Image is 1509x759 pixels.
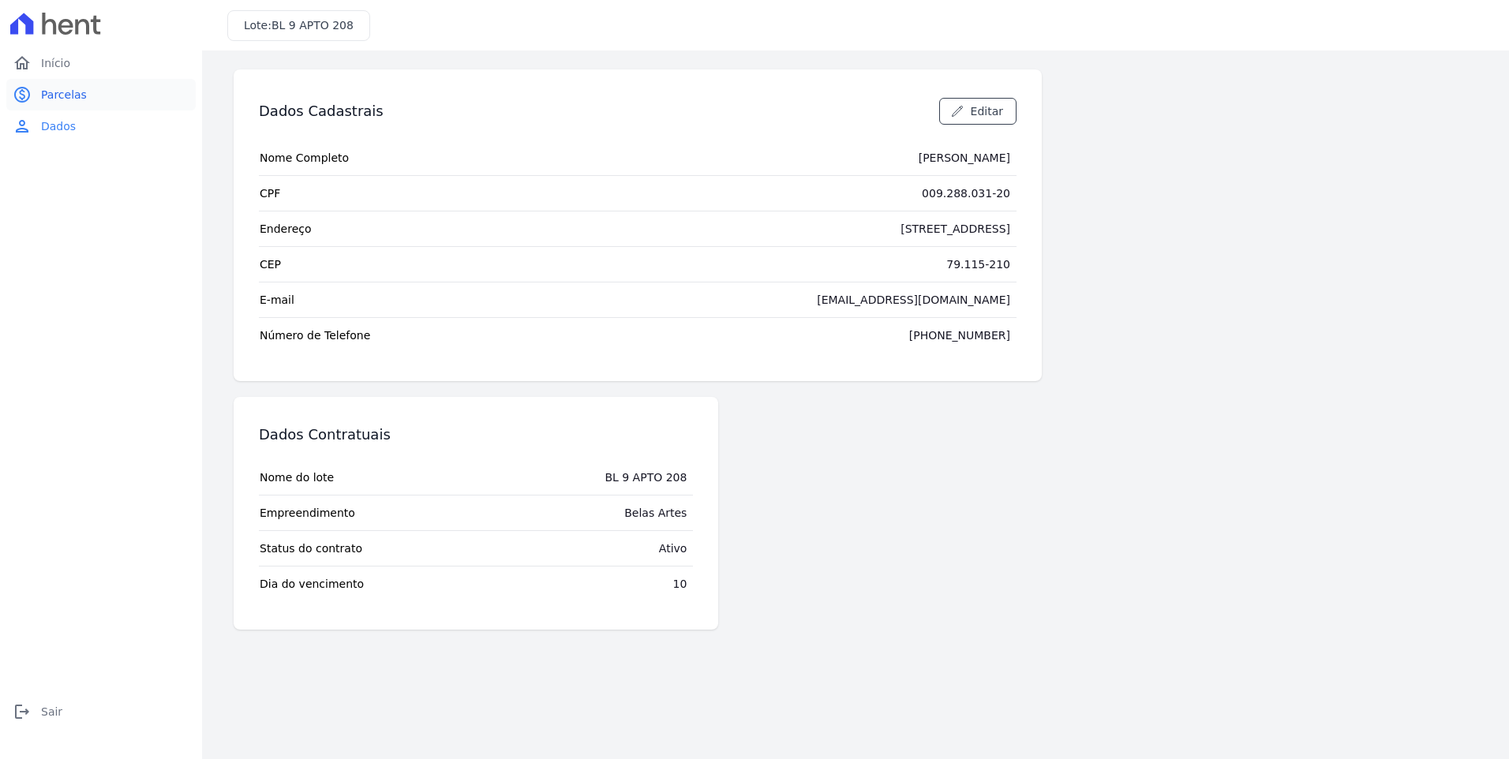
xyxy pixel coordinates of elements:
a: personDados [6,110,196,142]
span: Empreendimento [260,505,355,521]
i: home [13,54,32,73]
div: 79.115-210 [946,256,1010,272]
span: Número de Telefone [260,327,370,343]
span: Editar [971,103,1003,119]
h3: Dados Contratuais [259,425,391,444]
i: logout [13,702,32,721]
div: Belas Artes [624,505,687,521]
div: [PERSON_NAME] [919,150,1010,166]
div: BL 9 APTO 208 [605,469,687,485]
div: 10 [673,576,687,592]
div: 009.288.031-20 [922,185,1010,201]
span: Parcelas [41,87,87,103]
span: Nome Completo [260,150,349,166]
div: Ativo [659,540,687,556]
span: E-mail [260,292,294,308]
span: CEP [260,256,281,272]
h3: Lote: [244,17,354,34]
i: person [13,117,32,136]
h3: Dados Cadastrais [259,102,384,121]
span: Dados [41,118,76,134]
span: Sair [41,704,62,720]
span: Endereço [260,221,312,237]
span: Dia do vencimento [260,576,364,592]
div: [STREET_ADDRESS] [901,221,1010,237]
span: BL 9 APTO 208 [271,19,354,32]
a: homeInício [6,47,196,79]
span: Status do contrato [260,540,362,556]
span: Início [41,55,70,71]
i: paid [13,85,32,104]
a: logoutSair [6,696,196,727]
div: [EMAIL_ADDRESS][DOMAIN_NAME] [817,292,1010,308]
span: CPF [260,185,280,201]
a: Editar [939,98,1017,125]
span: Nome do lote [260,469,334,485]
div: [PHONE_NUMBER] [909,327,1010,343]
a: paidParcelas [6,79,196,110]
